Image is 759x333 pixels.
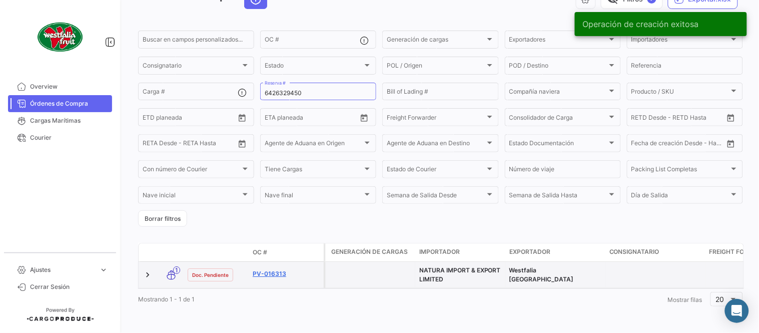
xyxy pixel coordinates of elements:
[509,247,550,256] span: Exportador
[509,115,607,122] span: Consolidador de Carga
[509,64,607,71] span: POD / Destino
[505,243,605,261] datatable-header-cell: Exportador
[265,167,363,174] span: Tiene Cargas
[265,193,363,200] span: Nave final
[30,282,108,291] span: Cerrar Sesión
[8,129,112,146] a: Courier
[509,90,607,97] span: Compañía naviera
[325,243,415,261] datatable-header-cell: Generación de cargas
[509,193,607,200] span: Semana de Salida Hasta
[143,270,153,280] a: Expand/Collapse Row
[415,243,505,261] datatable-header-cell: Importador
[30,116,108,125] span: Cargas Marítimas
[30,133,108,142] span: Courier
[357,110,372,125] button: Open calendar
[631,90,729,97] span: Producto / SKU
[8,95,112,112] a: Órdenes de Compra
[143,141,161,148] input: Desde
[631,141,649,148] input: Desde
[387,115,485,122] span: Freight Forwarder
[30,99,108,108] span: Órdenes de Compra
[609,247,659,256] span: Consignatario
[631,115,649,122] input: Desde
[631,167,729,174] span: Packing List Completas
[387,38,485,45] span: Generación de cargas
[387,193,485,200] span: Semana de Salida Desde
[168,115,212,122] input: Hasta
[253,248,267,257] span: OC #
[235,136,250,151] button: Open calendar
[192,271,229,279] span: Doc. Pendiente
[143,167,241,174] span: Con número de Courier
[143,64,241,71] span: Consignatario
[723,110,738,125] button: Open calendar
[419,266,501,283] span: NATURA IMPORT & EXPORT LIMITED
[173,266,180,274] span: 1
[235,110,250,125] button: Open calendar
[8,78,112,95] a: Overview
[509,38,607,45] span: Exportadores
[583,19,699,29] span: Operación de creación exitosa
[30,265,95,274] span: Ajustes
[387,167,485,174] span: Estado de Courier
[331,247,408,256] span: Generación de cargas
[8,112,112,129] a: Cargas Marítimas
[265,115,283,122] input: Desde
[290,115,334,122] input: Hasta
[723,136,738,151] button: Open calendar
[249,244,324,261] datatable-header-cell: OC #
[35,12,85,62] img: client-50.png
[387,64,485,71] span: POL / Origen
[138,210,187,227] button: Borrar filtros
[656,141,700,148] input: Hasta
[159,248,184,256] datatable-header-cell: Modo de Transporte
[143,193,241,200] span: Nave inicial
[509,266,574,283] span: Westfalia Perú
[656,115,700,122] input: Hasta
[265,141,363,148] span: Agente de Aduana en Origen
[143,115,161,122] input: Desde
[99,265,108,274] span: expand_more
[168,141,212,148] input: Hasta
[387,141,485,148] span: Agente de Aduana en Destino
[725,299,749,323] div: Abrir Intercom Messenger
[631,193,729,200] span: Día de Salida
[668,296,702,303] span: Mostrar filas
[265,64,363,71] span: Estado
[253,269,320,278] a: PV-016313
[509,141,607,148] span: Estado Documentación
[605,243,705,261] datatable-header-cell: Consignatario
[184,248,249,256] datatable-header-cell: Estado Doc.
[30,82,108,91] span: Overview
[419,247,460,256] span: Importador
[138,295,195,303] span: Mostrando 1 - 1 de 1
[716,295,724,303] span: 20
